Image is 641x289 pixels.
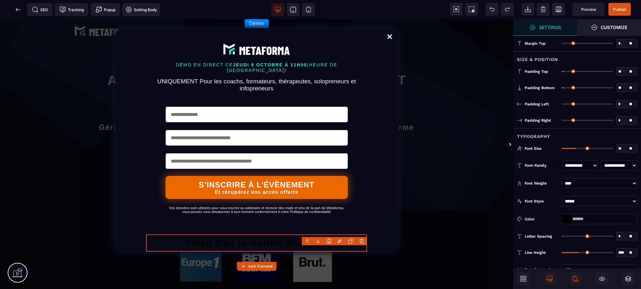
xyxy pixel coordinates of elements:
[126,6,157,13] span: Setting Body
[27,3,52,16] span: Seo meta data
[156,56,357,77] h2: UNIQUEMENT Pour les coachs, formateurs, thérapeutes, solopreneurs et infopreneurs
[543,272,556,285] span: Is Show Desktop
[525,198,559,204] div: Font Style
[552,3,565,16] span: Save
[581,7,596,12] span: Preview
[486,3,498,16] span: Undo
[525,162,559,169] div: Font-Family
[525,118,551,123] span: Padding Right
[525,146,542,151] span: Font Size
[383,11,396,25] a: Close
[613,7,626,12] span: Publish
[577,19,641,36] span: Open Style Manager
[96,6,115,13] span: Popup
[221,22,292,38] img: abe9e435164421cb06e33ef15842a39e_e5ef653356713f0d7dd3797ab850248d_Capture_d%E2%80%99e%CC%81cran_2...
[608,3,631,16] span: Save
[513,19,577,36] span: Open Style Manager
[525,234,552,239] span: Letter Spacing
[450,3,463,16] span: View components
[569,272,582,285] span: Is Show Mobile
[12,3,25,16] span: Back
[146,215,367,232] h2: Small Call to Action Headline
[513,51,641,63] div: Size & Position
[501,3,514,16] span: Redo
[525,69,548,74] span: Padding Top
[302,3,315,16] span: View mobile
[539,25,561,30] strong: Settings
[91,3,120,16] span: Create Alert Modal
[517,272,530,285] span: Open Blocks
[525,180,559,186] div: Font Weight
[287,3,300,16] span: View tablet
[465,3,478,16] span: Screenshot
[59,6,84,13] span: Tracking
[55,3,88,16] span: Tracking code
[32,6,48,13] span: SEO
[537,3,550,16] span: Clear
[166,184,348,198] h2: Vos données sont utilisées pour vous inscrire au webinaire et recevoir des mails et sms de la par...
[525,216,559,222] div: Color
[156,42,357,56] p: DÉMO EN DIRECT CE (HEURE DE [GEOGRAPHIC_DATA])
[525,250,546,255] span: Line Height
[166,157,348,180] button: S’INSCRIRE À L’ÉVÈNEMENTEt récupérez vos accès offerts
[573,3,605,16] span: Preview
[601,25,627,30] strong: Customize
[525,85,555,90] span: Padding Bottom
[596,272,608,285] span: Cmd Hidden Block
[248,264,273,269] strong: Add Element
[622,272,635,285] span: Open Sub Layers
[521,3,534,16] span: Open Import Webpage
[271,3,284,16] span: View desktop
[237,262,277,271] button: Add Element
[233,43,307,48] span: JEUDI 9 OCTOBRE À 11H00
[525,41,546,46] span: Margin Top
[525,266,559,273] div: Text Decoration
[122,3,160,16] span: Favicon
[513,128,641,140] div: Typography
[525,102,549,107] span: Padding Left
[513,135,520,154] span: Toggle Views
